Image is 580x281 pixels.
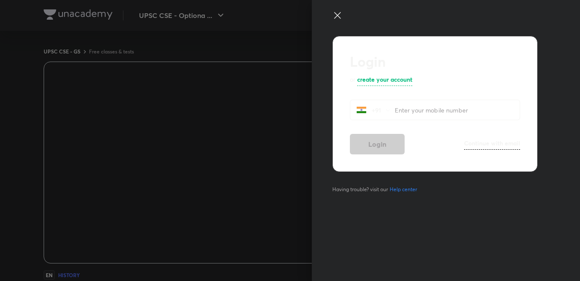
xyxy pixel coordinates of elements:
a: create your account [357,75,412,86]
input: Enter your mobile number [395,101,520,119]
img: India [356,105,367,115]
h2: Login [350,53,520,70]
p: +91 [367,106,385,115]
a: Continue with email [464,139,520,150]
p: or [350,75,355,86]
span: Having trouble? visit our [332,186,420,193]
h6: Continue with email [464,139,520,148]
h6: create your account [357,75,412,84]
a: Help center [388,186,419,193]
button: Login [350,134,405,154]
